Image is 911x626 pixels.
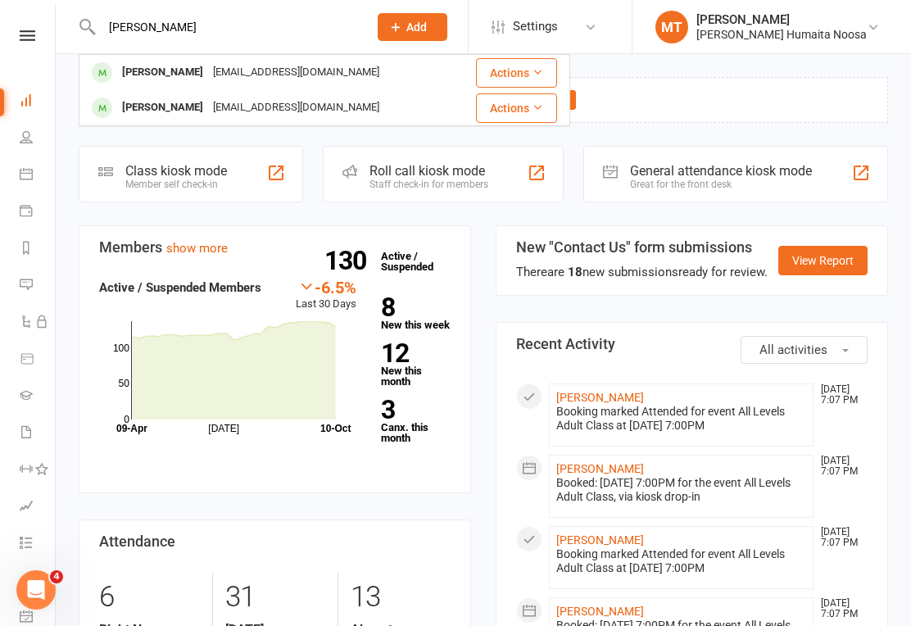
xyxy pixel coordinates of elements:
[117,61,208,84] div: [PERSON_NAME]
[630,179,812,190] div: Great for the front desk
[99,280,261,295] strong: Active / Suspended Members
[225,573,325,622] div: 31
[373,238,445,284] a: 130Active / Suspended
[296,278,356,313] div: Last 30 Days
[20,194,57,231] a: Payments
[50,570,63,583] span: 4
[125,179,227,190] div: Member self check-in
[208,61,384,84] div: [EMAIL_ADDRESS][DOMAIN_NAME]
[381,295,444,320] strong: 8
[99,533,451,550] h3: Attendance
[117,96,208,120] div: [PERSON_NAME]
[476,58,557,88] button: Actions
[813,527,867,548] time: [DATE] 7:07 PM
[20,84,57,120] a: Dashboard
[99,239,451,256] h3: Members
[516,336,868,352] h3: Recent Activity
[556,547,806,575] div: Booking marked Attended for event All Levels Adult Class at [DATE] 7:00PM
[556,476,806,504] div: Booked: [DATE] 7:00PM for the event All Levels Adult Class, via kiosk drop-in
[513,8,558,45] span: Settings
[20,120,57,157] a: People
[556,462,644,475] a: [PERSON_NAME]
[381,397,451,443] a: 3Canx. this month
[20,157,57,194] a: Calendar
[696,12,867,27] div: [PERSON_NAME]
[381,295,451,330] a: 8New this week
[630,163,812,179] div: General attendance kiosk mode
[20,563,57,600] a: What's New
[351,573,451,622] div: 13
[556,605,644,618] a: [PERSON_NAME]
[378,13,447,41] button: Add
[381,397,444,422] strong: 3
[556,391,644,404] a: [PERSON_NAME]
[166,241,228,256] a: show more
[406,20,427,34] span: Add
[516,262,768,282] div: There are new submissions ready for review.
[369,179,488,190] div: Staff check-in for members
[97,16,356,39] input: Search...
[741,336,868,364] button: All activities
[16,570,56,610] iframe: Intercom live chat
[778,246,868,275] a: View Report
[20,489,57,526] a: Assessments
[369,163,488,179] div: Roll call kiosk mode
[125,163,227,179] div: Class kiosk mode
[324,248,373,273] strong: 130
[696,27,867,42] div: [PERSON_NAME] Humaita Noosa
[813,384,867,406] time: [DATE] 7:07 PM
[759,342,827,357] span: All activities
[516,239,768,256] h3: New "Contact Us" form submissions
[20,342,57,379] a: Product Sales
[381,341,444,365] strong: 12
[296,278,356,296] div: -6.5%
[556,405,806,433] div: Booking marked Attended for event All Levels Adult Class at [DATE] 7:00PM
[99,573,200,622] div: 6
[568,265,582,279] strong: 18
[556,533,644,547] a: [PERSON_NAME]
[813,598,867,619] time: [DATE] 7:07 PM
[476,93,557,123] button: Actions
[655,11,688,43] div: MT
[381,341,451,387] a: 12New this month
[20,231,57,268] a: Reports
[208,96,384,120] div: [EMAIL_ADDRESS][DOMAIN_NAME]
[813,456,867,477] time: [DATE] 7:07 PM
